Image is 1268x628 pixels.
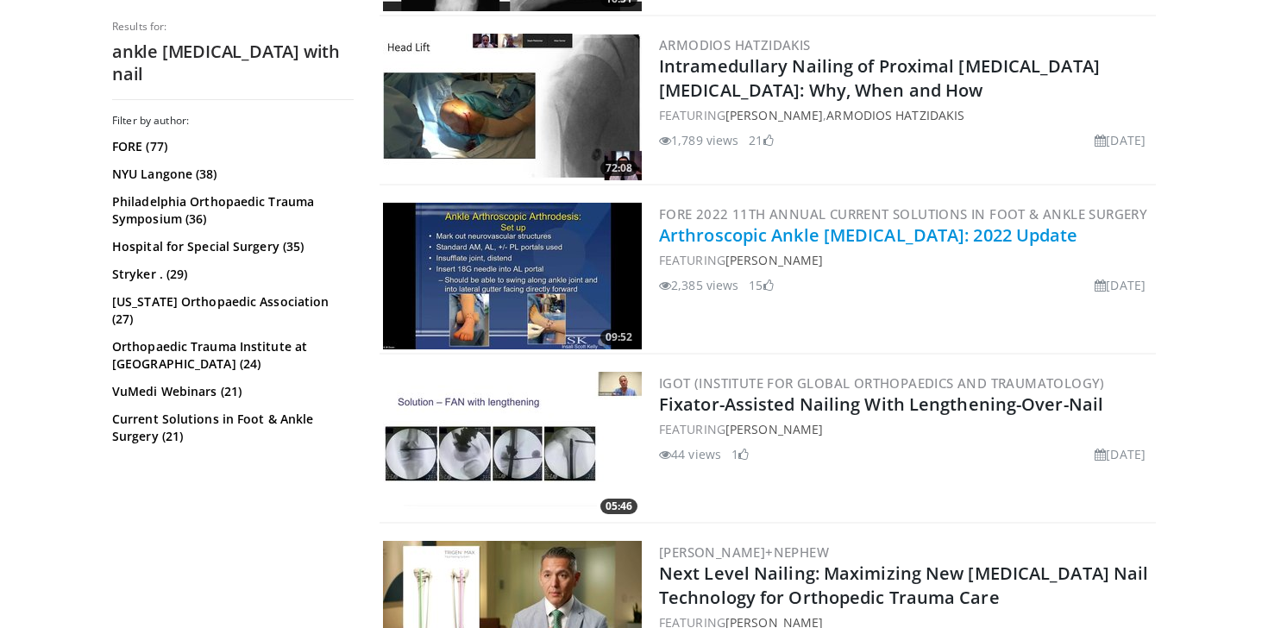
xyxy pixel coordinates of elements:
[112,238,349,255] a: Hospital for Special Surgery (35)
[112,20,354,34] p: Results for:
[731,445,749,463] li: 1
[725,421,823,437] a: [PERSON_NAME]
[659,445,721,463] li: 44 views
[600,160,637,176] span: 72:08
[659,223,1078,247] a: Arthroscopic Ankle [MEDICAL_DATA]: 2022 Update
[383,34,642,180] img: 2294a05c-9c78-43a3-be21-f98653b8503a.300x170_q85_crop-smart_upscale.jpg
[659,392,1103,416] a: Fixator-Assisted Nailing With Lengthening-Over-Nail
[749,131,773,149] li: 21
[1095,131,1146,149] li: [DATE]
[659,276,738,294] li: 2,385 views
[659,251,1152,269] div: FEATURING
[659,131,738,149] li: 1,789 views
[725,252,823,268] a: [PERSON_NAME]
[383,203,642,349] img: eb90b935-2e64-4269-b2be-2e2663bc1329.300x170_q85_crop-smart_upscale.jpg
[659,562,1148,609] a: Next Level Nailing: Maximizing New [MEDICAL_DATA] Nail Technology for Orthopedic Trauma Care
[112,114,354,128] h3: Filter by author:
[112,338,349,373] a: Orthopaedic Trauma Institute at [GEOGRAPHIC_DATA] (24)
[600,330,637,345] span: 09:52
[383,203,642,349] a: 09:52
[383,372,642,518] a: 05:46
[659,374,1105,392] a: IGOT (Institute for Global Orthopaedics and Traumatology)
[659,106,1152,124] div: FEATURING ,
[826,107,964,123] a: Armodios Hatzidakis
[112,383,349,400] a: VuMedi Webinars (21)
[659,36,811,53] a: Armodios Hatzidakis
[600,499,637,514] span: 05:46
[383,34,642,180] a: 72:08
[112,166,349,183] a: NYU Langone (38)
[112,138,349,155] a: FORE (77)
[725,107,823,123] a: [PERSON_NAME]
[383,372,642,518] img: 20c6dbf8-0903-4c83-ac1e-1fbf5636e4b5.300x170_q85_crop-smart_upscale.jpg
[112,293,349,328] a: [US_STATE] Orthopaedic Association (27)
[112,266,349,283] a: Stryker . (29)
[749,276,773,294] li: 15
[1095,276,1146,294] li: [DATE]
[1095,445,1146,463] li: [DATE]
[659,54,1100,102] a: Intramedullary Nailing of Proximal [MEDICAL_DATA] [MEDICAL_DATA]: Why, When and How
[112,193,349,228] a: Philadelphia Orthopaedic Trauma Symposium (36)
[659,205,1147,223] a: FORE 2022 11th Annual Current Solutions in Foot & Ankle Surgery
[659,420,1152,438] div: FEATURING
[112,411,349,445] a: Current Solutions in Foot & Ankle Surgery (21)
[659,543,829,561] a: [PERSON_NAME]+Nephew
[112,41,354,85] h2: ankle [MEDICAL_DATA] with nail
